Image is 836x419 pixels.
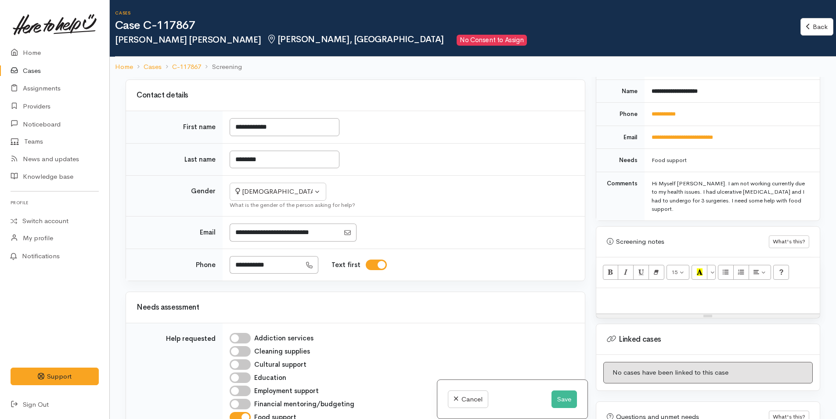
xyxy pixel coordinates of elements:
button: Underline (CTRL+U) [633,265,649,280]
button: Support [11,368,99,386]
div: What is the gender of the person asking for help? [230,201,574,209]
label: First name [183,122,216,132]
button: Recent Color [692,265,707,280]
td: Email [596,126,645,149]
td: Comments [596,172,645,220]
label: Text first [332,260,360,270]
a: Home [115,62,133,72]
label: Education [254,373,286,383]
span: [PERSON_NAME], [GEOGRAPHIC_DATA] [266,34,444,45]
div: [DEMOGRAPHIC_DATA] [235,187,313,197]
h1: Case C-117867 [115,19,800,32]
span: 15 [671,268,677,276]
button: Font Size [667,265,690,280]
td: Name [596,79,645,103]
h3: Contact details [137,91,574,100]
a: Back [800,18,833,36]
span: No Consent to Assign [457,35,527,46]
div: Food support [652,156,809,165]
td: Phone [596,103,645,126]
h6: Cases [115,11,800,15]
button: What's this? [769,235,809,248]
label: Addiction services [254,333,313,343]
button: Female [230,183,326,201]
button: Bold (CTRL+B) [603,265,619,280]
li: Screening [201,62,241,72]
a: Cancel [448,390,488,408]
div: Screening notes [607,237,769,247]
button: Ordered list (CTRL+SHIFT+NUM8) [733,265,749,280]
h6: Profile [11,197,99,209]
button: Help [773,265,789,280]
label: Phone [196,260,216,270]
label: Cleaning supplies [254,347,310,357]
label: Financial mentoring/budgeting [254,399,354,409]
h2: [PERSON_NAME] [PERSON_NAME] [115,35,800,46]
a: C-117867 [172,62,201,72]
button: Remove Font Style (CTRL+\) [649,265,664,280]
div: No cases have been linked to this case [603,362,813,383]
button: Save [551,390,577,408]
div: Resize [596,314,820,318]
label: Cultural support [254,360,306,370]
button: Italic (CTRL+I) [618,265,634,280]
a: Cases [144,62,162,72]
nav: breadcrumb [110,57,836,77]
button: More Color [707,265,716,280]
label: Employment support [254,386,319,396]
button: Paragraph [749,265,771,280]
label: Gender [191,186,216,196]
td: Needs [596,149,645,172]
label: Email [200,228,216,238]
button: Unordered list (CTRL+SHIFT+NUM7) [718,265,734,280]
h3: Needs assessment [137,303,574,312]
h3: Linked cases [607,335,809,344]
div: Hi Myself [PERSON_NAME]. I am not working currently due to my health issues. I had ulcerative [ME... [652,179,809,213]
label: Last name [184,155,216,165]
